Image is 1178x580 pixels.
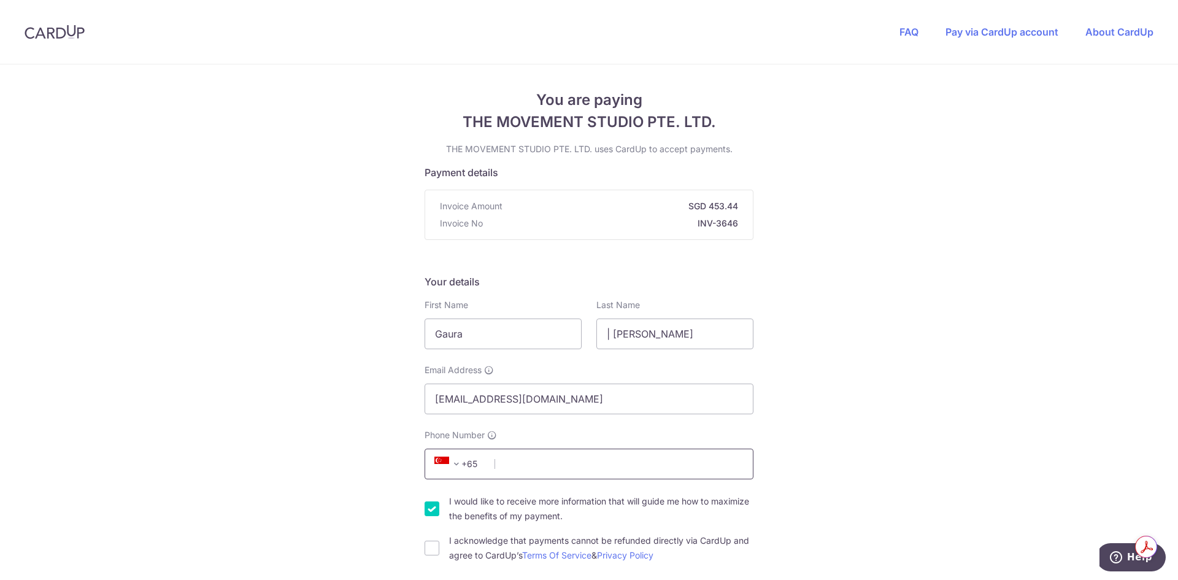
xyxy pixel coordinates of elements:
p: THE MOVEMENT STUDIO PTE. LTD. uses CardUp to accept payments. [425,143,753,155]
label: First Name [425,299,468,311]
span: Invoice Amount [440,200,502,212]
img: CardUp [25,25,85,39]
strong: INV-3646 [488,217,738,230]
iframe: Opens a widget where you can find more information [1099,543,1166,574]
span: Invoice No [440,217,483,230]
span: +65 [431,457,486,471]
a: Terms Of Service [522,550,591,560]
label: Last Name [596,299,640,311]
label: I would like to receive more information that will guide me how to maximize the benefits of my pa... [449,494,753,524]
input: Email address [425,384,753,414]
h5: Your details [425,274,753,289]
a: Pay via CardUp account [945,26,1058,38]
input: First name [425,319,582,349]
span: Phone Number [425,429,485,441]
span: THE MOVEMENT STUDIO PTE. LTD. [425,111,753,133]
input: Last name [596,319,753,349]
span: Email Address [425,364,482,376]
h5: Payment details [425,165,753,180]
span: +65 [434,457,464,471]
strong: SGD 453.44 [507,200,738,212]
a: FAQ [899,26,918,38]
a: About CardUp [1085,26,1153,38]
a: Privacy Policy [597,550,653,560]
span: You are paying [425,89,753,111]
label: I acknowledge that payments cannot be refunded directly via CardUp and agree to CardUp’s & [449,533,753,563]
